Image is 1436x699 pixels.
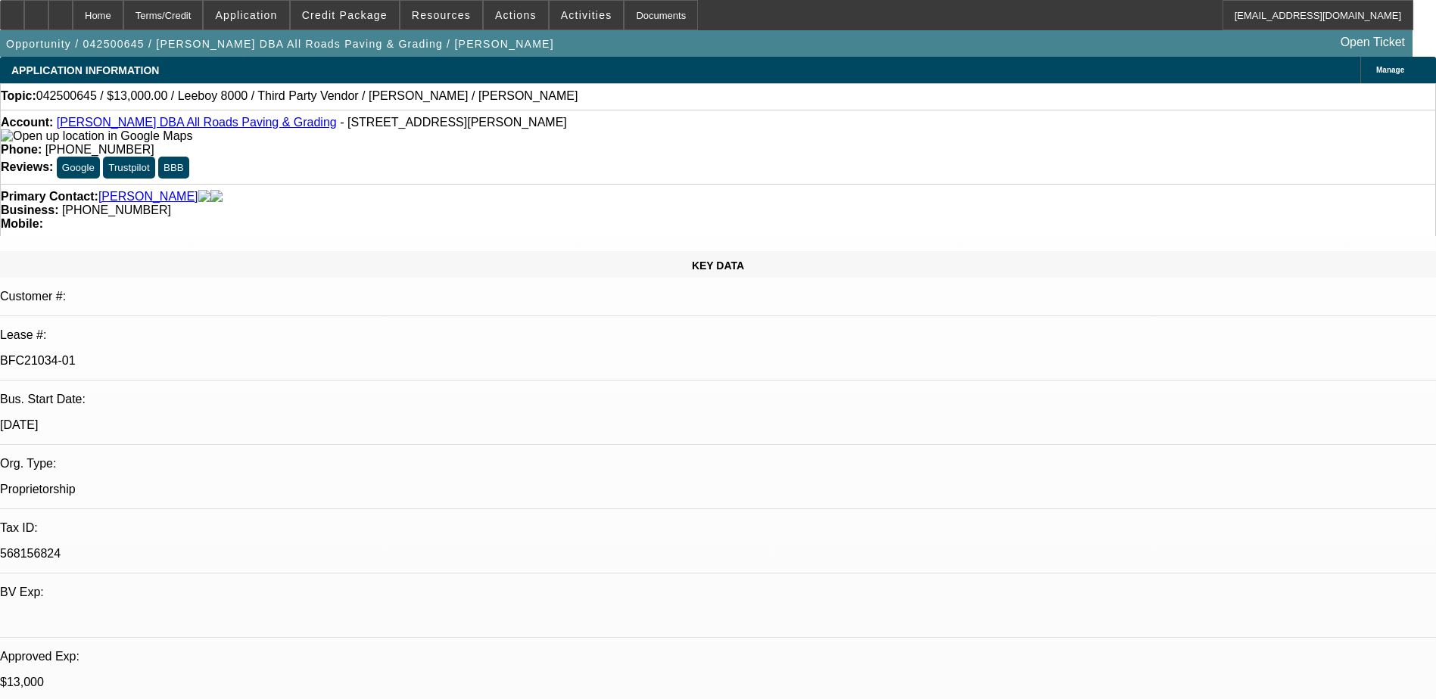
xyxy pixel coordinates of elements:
[1,89,36,103] strong: Topic:
[204,1,288,30] button: Application
[215,9,277,21] span: Application
[400,1,482,30] button: Resources
[57,116,337,129] a: [PERSON_NAME] DBA All Roads Paving & Grading
[57,157,100,179] button: Google
[495,9,537,21] span: Actions
[62,203,171,216] span: [PHONE_NUMBER]
[412,9,471,21] span: Resources
[1,190,98,203] strong: Primary Contact:
[158,157,189,179] button: BBB
[103,157,154,179] button: Trustpilot
[36,89,578,103] span: 042500645 / $13,000.00 / Leeboy 8000 / Third Party Vendor / [PERSON_NAME] / [PERSON_NAME]
[561,9,612,21] span: Activities
[484,1,548,30] button: Actions
[291,1,399,30] button: Credit Package
[1,217,43,230] strong: Mobile:
[550,1,624,30] button: Activities
[1,160,53,173] strong: Reviews:
[1,203,58,216] strong: Business:
[6,38,554,50] span: Opportunity / 042500645 / [PERSON_NAME] DBA All Roads Paving & Grading / [PERSON_NAME]
[1,129,192,143] img: Open up location in Google Maps
[1,129,192,142] a: View Google Maps
[302,9,388,21] span: Credit Package
[1,143,42,156] strong: Phone:
[45,143,154,156] span: [PHONE_NUMBER]
[198,190,210,203] img: facebook-icon.png
[1,116,53,129] strong: Account:
[11,64,159,76] span: APPLICATION INFORMATION
[210,190,223,203] img: linkedin-icon.png
[98,190,198,203] a: [PERSON_NAME]
[1376,66,1404,74] span: Manage
[692,259,744,272] span: KEY DATA
[340,116,567,129] span: - [STREET_ADDRESS][PERSON_NAME]
[1335,30,1411,55] a: Open Ticket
